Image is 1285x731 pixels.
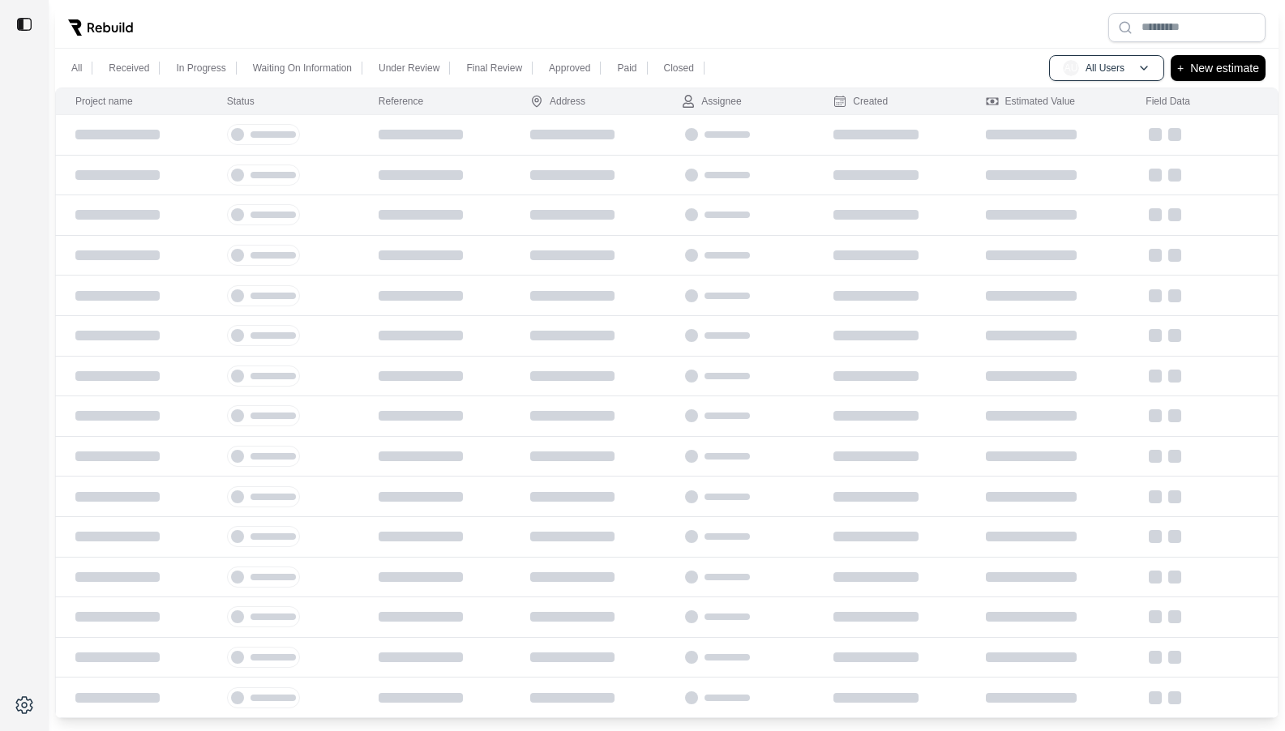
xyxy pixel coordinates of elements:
div: Status [227,95,255,108]
p: + [1177,58,1184,78]
div: Assignee [682,95,741,108]
div: Estimated Value [986,95,1076,108]
img: toggle sidebar [16,16,32,32]
p: Paid [617,62,636,75]
div: Field Data [1146,95,1190,108]
img: Rebuild [68,19,133,36]
p: All Users [1086,62,1124,75]
button: AUAll Users [1049,55,1164,81]
p: New estimate [1190,58,1259,78]
div: Project name [75,95,133,108]
p: All [71,62,82,75]
p: Under Review [379,62,439,75]
p: Waiting On Information [253,62,352,75]
p: In Progress [176,62,225,75]
div: Created [833,95,888,108]
div: Address [530,95,585,108]
button: +New estimate [1171,55,1266,81]
p: Final Review [466,62,522,75]
div: Reference [379,95,423,108]
p: Received [109,62,149,75]
p: Approved [549,62,590,75]
p: Closed [664,62,694,75]
span: AU [1063,60,1079,76]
